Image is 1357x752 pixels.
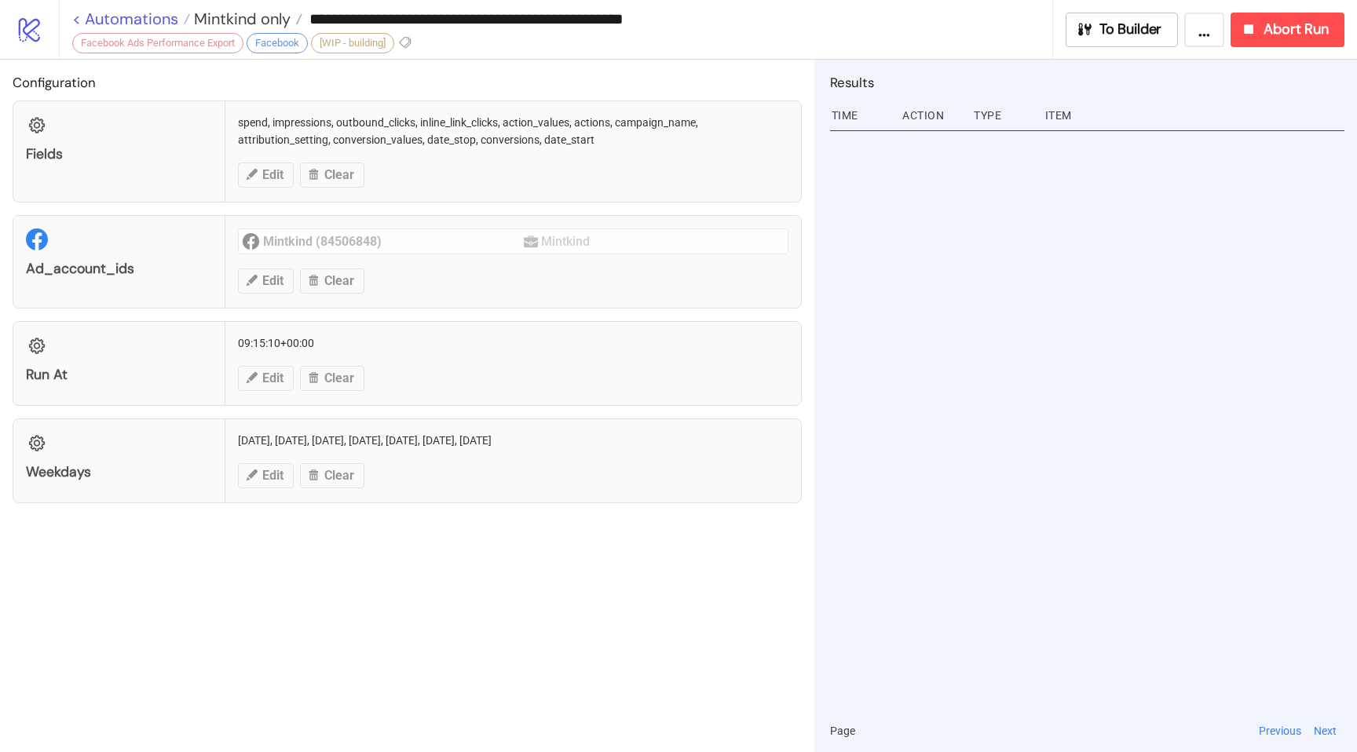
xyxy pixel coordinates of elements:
div: Action [901,100,961,130]
span: Mintkind only [190,9,291,29]
h2: Configuration [13,72,802,93]
span: Abort Run [1264,20,1329,38]
span: To Builder [1099,20,1162,38]
button: Previous [1254,722,1306,739]
div: Time [830,100,891,130]
h2: Results [830,72,1344,93]
a: Mintkind only [190,11,302,27]
div: Type [972,100,1033,130]
button: To Builder [1066,13,1179,47]
button: Next [1309,722,1341,739]
a: < Automations [72,11,190,27]
div: Facebook [247,33,308,53]
div: [WIP - building] [311,33,394,53]
button: Abort Run [1231,13,1344,47]
button: ... [1184,13,1224,47]
span: Page [830,722,855,739]
div: Item [1044,100,1344,130]
div: Facebook Ads Performance Export [72,33,243,53]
